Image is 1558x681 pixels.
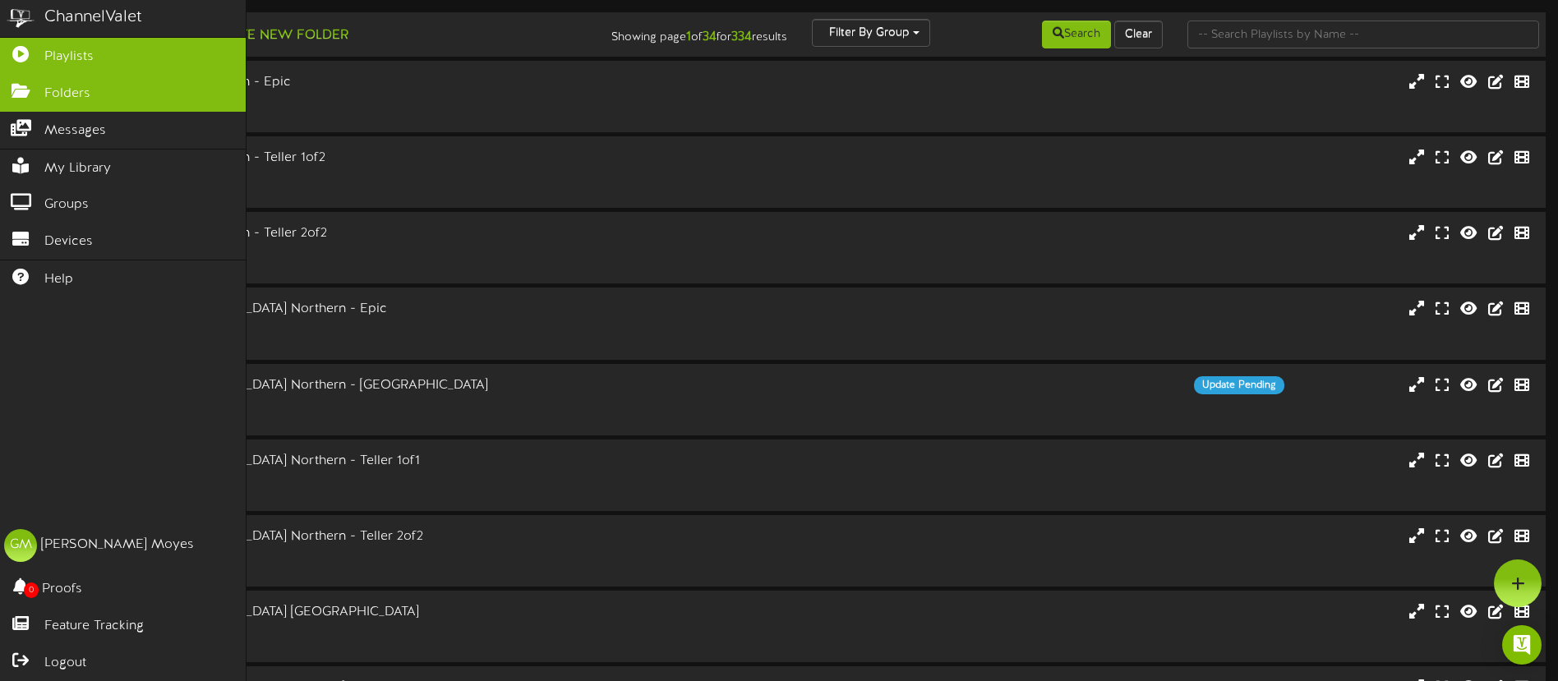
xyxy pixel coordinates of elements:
div: Landscape ( 16:9 ) [66,546,663,560]
div: AZ - 056 - [GEOGRAPHIC_DATA] Northern - Teller 2of2 [66,527,663,546]
div: Portrait ( 9:16 ) [66,394,663,408]
span: 0 [24,582,39,598]
div: ChannelValet [44,6,142,30]
div: AZ - 056 - [GEOGRAPHIC_DATA] Northern - Epic [66,300,663,319]
span: Devices [44,232,93,251]
div: AZ - 033 - Mesa Southern - Teller 2of2 [66,224,663,243]
div: AZ - 033 - Mesa Southern - Teller 1of2 [66,149,663,168]
span: Messages [44,122,106,140]
span: My Library [44,159,111,178]
span: Playlists [44,48,94,67]
div: # 5649 [66,333,663,347]
span: Proofs [42,580,82,599]
strong: 34 [703,30,717,44]
div: # 5650 [66,408,663,422]
input: -- Search Playlists by Name -- [1187,21,1539,48]
div: [PERSON_NAME] Moyes [41,536,194,554]
div: Landscape ( 16:9 ) [66,243,663,257]
div: Landscape ( 16:9 ) [66,319,663,333]
button: Clear [1114,21,1163,48]
button: Create New Folder [190,25,353,46]
div: # 871 [66,257,663,271]
span: Help [44,270,73,289]
div: # 870 [66,182,663,196]
div: AZ - 056 - [GEOGRAPHIC_DATA] Northern - [GEOGRAPHIC_DATA] [66,376,663,395]
div: Landscape ( 16:9 ) [66,622,663,636]
span: Feature Tracking [44,617,144,636]
div: AZ - 056 - [GEOGRAPHIC_DATA] [GEOGRAPHIC_DATA] [66,603,663,622]
div: # 874 [66,485,663,499]
span: Groups [44,196,89,214]
div: Open Intercom Messenger [1502,625,1542,665]
button: Filter By Group [812,19,930,47]
strong: 334 [731,30,752,44]
span: Folders [44,85,90,104]
div: # 875 [66,560,663,574]
span: Logout [44,654,86,673]
div: Landscape ( 16:9 ) [66,92,663,106]
div: Landscape ( 16:9 ) [66,470,663,484]
button: Search [1042,21,1111,48]
div: # 5652 [66,636,663,650]
div: GM [4,529,37,562]
div: Showing page of for results [549,19,800,47]
div: Update Pending [1194,376,1284,394]
div: Landscape ( 16:9 ) [66,168,663,182]
div: # 876 [66,106,663,120]
div: AZ - 033 - Mesa Southern - Epic [66,73,663,92]
div: AZ - 056 - [GEOGRAPHIC_DATA] Northern - Teller 1of1 [66,452,663,471]
strong: 1 [686,30,691,44]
